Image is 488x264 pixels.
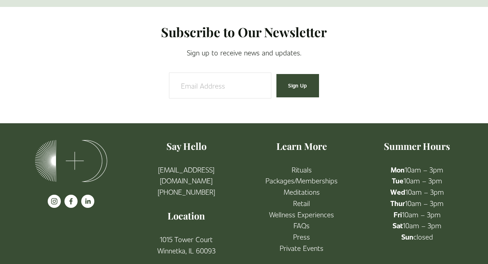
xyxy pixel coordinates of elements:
strong: Tue [392,176,404,185]
h4: Location [135,209,238,222]
a: Press [293,231,310,242]
h4: Learn More [250,140,353,152]
a: instagram-unauth [48,195,61,208]
a: etail [297,198,310,209]
a: [PHONE_NUMBER] [158,186,215,198]
button: Sign Up [276,74,319,97]
p: R [250,164,353,254]
h4: Summer Hours [366,140,469,152]
a: Packages/Memberships [265,175,338,186]
a: FAQs [294,220,310,231]
input: Email Address [169,73,271,98]
strong: Sat [393,221,403,230]
h2: Subscribe to Our Newsletter [101,23,387,41]
p: Sign up to receive news and updates. [101,47,387,58]
strong: Sun [401,232,413,241]
a: 1015 Tower CourtWinnetka, IL 60093 [157,234,216,256]
a: Rituals [292,164,312,175]
a: Meditations [284,186,320,198]
strong: Wed [390,187,405,197]
a: Private Events [280,242,323,254]
a: [EMAIL_ADDRESS][DOMAIN_NAME] [135,164,238,187]
strong: Mon [391,165,405,174]
a: Wellness Experiences [269,209,334,220]
h4: Say Hello [135,140,238,152]
a: facebook-unauth [64,195,78,208]
strong: Fri [394,210,402,219]
span: Sign Up [288,82,307,89]
a: LinkedIn [81,195,94,208]
p: 10am – 3pm 10am – 3pm 10am – 3pm 10am – 3pm 10am – 3pm 10am – 3pm closed [366,164,469,242]
strong: Thur [390,198,405,208]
